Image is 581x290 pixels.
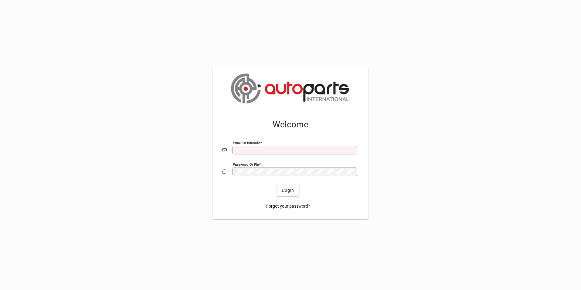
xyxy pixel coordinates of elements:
[264,201,313,212] a: Forgot your password?
[282,187,294,194] span: Login
[222,119,359,130] h2: Welcome
[277,185,299,196] button: Login
[233,140,260,145] mat-label: Email or Barcode
[233,162,259,166] mat-label: Password or Pin
[266,203,310,209] span: Forgot your password?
